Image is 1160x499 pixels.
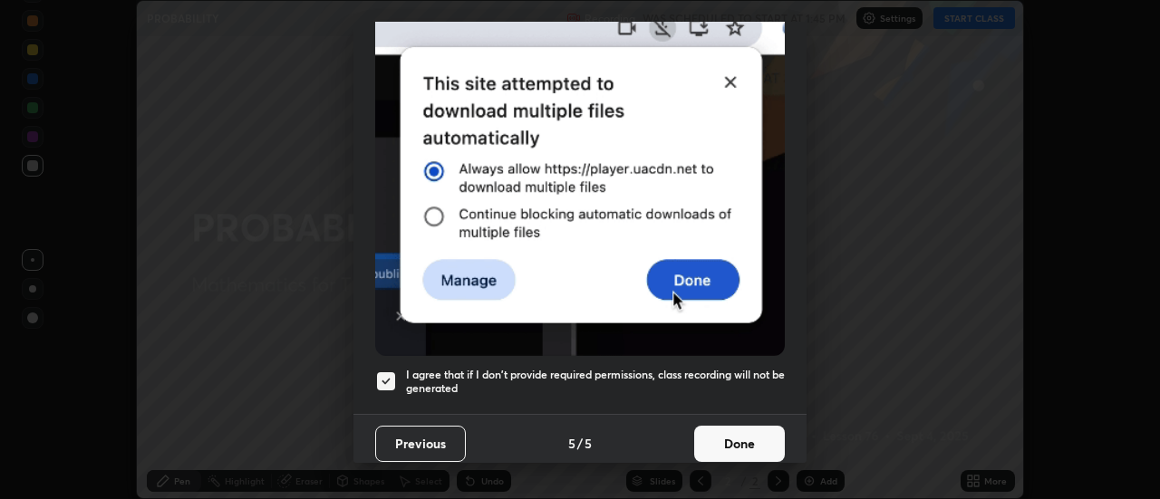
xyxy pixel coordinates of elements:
button: Done [694,426,785,462]
h4: / [577,434,583,453]
button: Previous [375,426,466,462]
h4: 5 [585,434,592,453]
h5: I agree that if I don't provide required permissions, class recording will not be generated [406,368,785,396]
h4: 5 [568,434,575,453]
